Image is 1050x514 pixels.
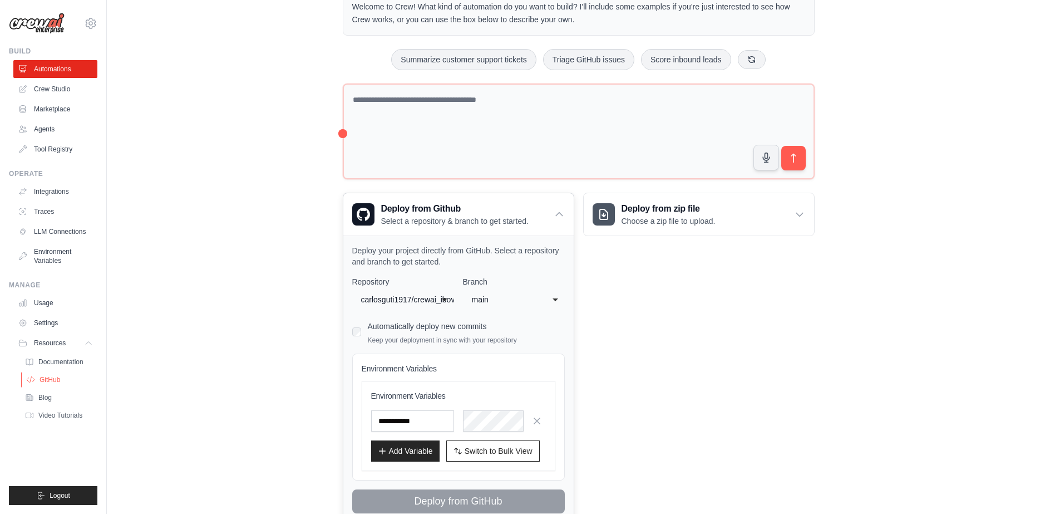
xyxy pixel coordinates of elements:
p: Select a repository & branch to get started. [381,216,529,227]
label: Repository [352,276,454,287]
button: Add Variable [371,440,440,462]
a: Usage [13,294,97,312]
img: Logo [9,13,65,34]
p: Deploy your project directly from GitHub. Select a repository and branch to get started. [352,245,565,267]
h4: Environment Variables [362,363,555,374]
span: Video Tutorials [38,411,82,420]
a: Settings [13,314,97,332]
button: Resources [13,334,97,352]
h3: Environment Variables [371,390,546,402]
span: Switch to Bulk View [465,446,533,457]
a: Documentation [20,354,97,370]
a: LLM Connections [13,223,97,241]
button: Deploy from GitHub [352,489,565,513]
button: Switch to Bulk View [446,440,540,462]
a: Tool Registry [13,140,97,158]
p: Choose a zip file to upload. [622,216,716,227]
h3: Deploy from Github [381,202,529,216]
button: Logout [9,486,97,505]
a: Crew Studio [13,80,97,98]
div: Manage [9,281,97,290]
div: Operate [9,169,97,178]
label: Branch [463,276,565,287]
a: GitHub [21,372,98,388]
a: Video Tutorials [20,408,97,423]
a: Traces [13,203,97,221]
a: Agents [13,120,97,138]
a: Environment Variables [13,243,97,270]
h3: Deploy from zip file [622,202,716,216]
span: Resources [34,339,66,347]
a: Automations [13,60,97,78]
button: Triage GitHub issues [543,49,634,70]
label: Automatically deploy new commits [368,322,487,331]
span: Documentation [38,358,83,366]
a: Marketplace [13,100,97,118]
button: Summarize customer support tickets [391,49,536,70]
p: Keep your deployment in sync with your repository [368,336,517,345]
span: Logout [50,491,70,500]
a: Blog [20,390,97,405]
div: Build [9,47,97,56]
span: Blog [38,393,52,402]
div: main [472,293,534,306]
div: carlosguti1917/crewai_ibov [361,293,423,306]
p: Welcome to Crew! What kind of automation do you want to build? I'll include some examples if you'... [352,1,805,26]
span: GitHub [40,375,60,384]
button: Score inbound leads [641,49,731,70]
a: Integrations [13,183,97,200]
